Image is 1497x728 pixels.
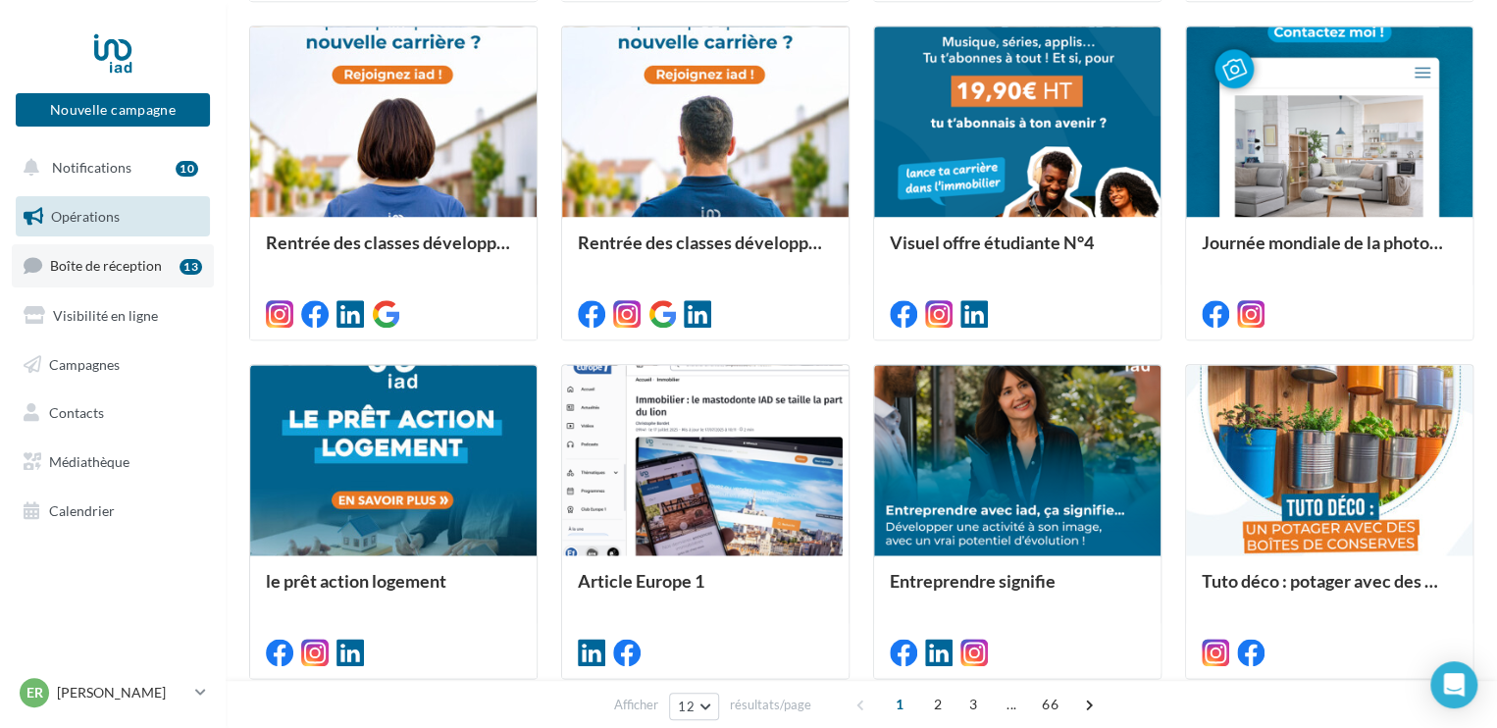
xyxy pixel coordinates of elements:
div: Entreprendre signifie [890,571,1145,610]
span: ER [26,683,43,702]
span: Contacts [49,404,104,421]
a: Visibilité en ligne [12,295,214,337]
span: Notifications [52,159,131,176]
span: Visibilité en ligne [53,307,158,324]
div: 13 [180,259,202,275]
a: Boîte de réception13 [12,244,214,286]
div: Visuel offre étudiante N°4 [890,233,1145,272]
span: 3 [957,689,989,720]
div: Tuto déco : potager avec des boites de conserves [1202,571,1457,610]
p: [PERSON_NAME] [57,683,187,702]
div: Open Intercom Messenger [1430,661,1477,708]
span: 66 [1034,689,1066,720]
div: Rentrée des classes développement (conseillère) [266,233,521,272]
span: Calendrier [49,502,115,519]
span: Médiathèque [49,453,129,470]
button: Notifications 10 [12,147,206,188]
button: Nouvelle campagne [16,93,210,127]
a: Calendrier [12,491,214,532]
span: 1 [884,689,915,720]
a: Médiathèque [12,442,214,483]
div: 10 [176,161,198,177]
button: 12 [669,693,719,720]
div: le prêt action logement [266,571,521,610]
div: Journée mondiale de la photographie [1202,233,1457,272]
span: Opérations [51,208,120,225]
span: Campagnes [49,355,120,372]
div: Rentrée des classes développement (conseiller) [578,233,833,272]
a: Campagnes [12,344,214,386]
span: 12 [678,699,695,714]
span: Boîte de réception [50,257,162,274]
a: Opérations [12,196,214,237]
div: Article Europe 1 [578,571,833,610]
span: résultats/page [730,696,811,714]
span: ... [996,689,1027,720]
a: ER [PERSON_NAME] [16,674,210,711]
span: 2 [922,689,954,720]
a: Contacts [12,392,214,434]
span: Afficher [614,696,658,714]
